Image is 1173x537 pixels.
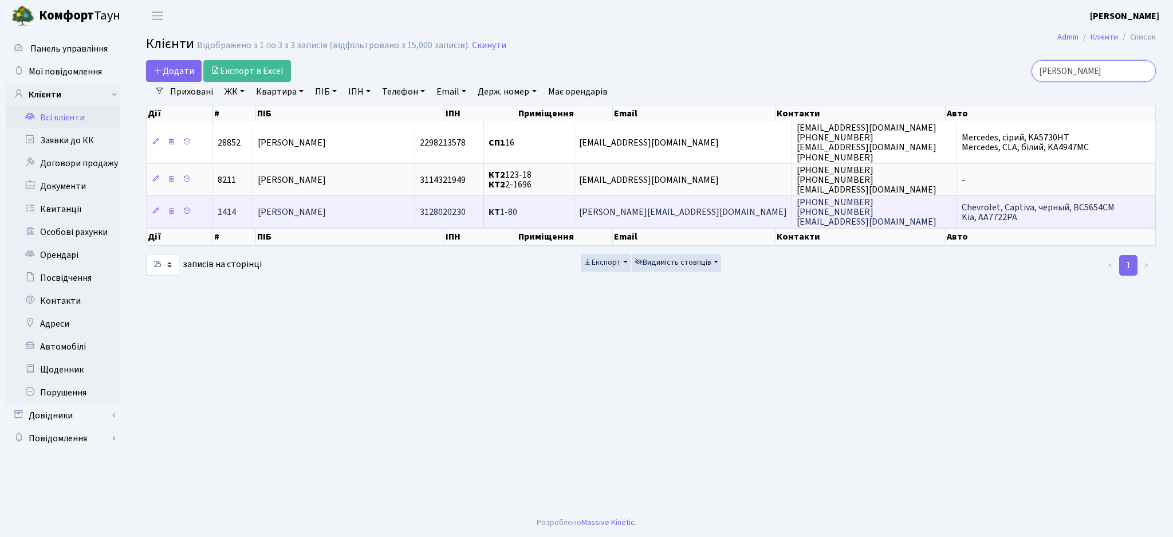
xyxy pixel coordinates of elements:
span: Додати [153,65,194,77]
span: Видимість стовпців [635,257,711,268]
a: Договори продажу [6,152,120,175]
button: Експорт [581,254,631,272]
span: Mercedes, сірий, KA5730HT Mercedes, CLA, білий, KA4947MC [962,131,1089,154]
a: Порушення [6,381,120,404]
span: Таун [39,6,120,26]
li: Список [1118,31,1156,44]
span: [PERSON_NAME] [258,206,326,218]
span: [PHONE_NUMBER] [PHONE_NUMBER] [EMAIL_ADDRESS][DOMAIN_NAME] [797,196,936,228]
select: записів на сторінці [146,254,179,276]
th: Приміщення [517,105,613,121]
span: - [962,174,965,186]
th: Приміщення [517,228,613,245]
a: Адреси [6,312,120,335]
a: Контакти [6,289,120,312]
th: Email [613,228,776,245]
span: Панель управління [30,42,108,55]
span: 1-80 [489,206,517,218]
a: Експорт в Excel [203,60,291,82]
a: Квитанції [6,198,120,221]
b: Комфорт [39,6,94,25]
a: Додати [146,60,202,82]
span: 1414 [218,206,236,218]
a: Орендарі [6,244,120,266]
img: logo.png [11,5,34,28]
span: 3128020230 [420,206,466,218]
span: Мої повідомлення [29,65,102,78]
a: 1 [1119,255,1137,276]
th: Дії [147,228,213,245]
button: Видимість стовпців [632,254,721,272]
a: Всі клієнти [6,106,120,129]
nav: breadcrumb [1040,25,1173,49]
a: Панель управління [6,37,120,60]
a: Клієнти [1091,31,1118,43]
th: # [213,105,256,121]
a: Email [432,82,471,101]
a: Особові рахунки [6,221,120,244]
div: Розроблено . [537,516,636,529]
a: Довідники [6,404,120,427]
a: Автомобілі [6,335,120,358]
a: Повідомлення [6,427,120,450]
a: Посвідчення [6,266,120,289]
a: Квартира [251,82,308,101]
a: Приховані [166,82,218,101]
span: Клієнти [146,34,194,54]
a: Документи [6,175,120,198]
input: Пошук... [1032,60,1156,82]
span: 8211 [218,174,236,186]
div: Відображено з 1 по 3 з 3 записів (відфільтровано з 15,000 записів). [197,40,470,51]
th: ІПН [444,228,517,245]
span: Експорт [584,257,621,268]
th: ПІБ [256,105,445,121]
a: ІПН [344,82,375,101]
th: # [213,228,256,245]
span: 123-18 2-1696 [489,168,532,191]
span: 16 [489,136,514,149]
th: Email [613,105,776,121]
a: Скинути [472,40,506,51]
span: [PERSON_NAME] [258,136,326,149]
a: Має орендарів [544,82,612,101]
th: Контакти [776,228,946,245]
b: КТ [489,206,500,218]
th: Дії [147,105,213,121]
span: [PHONE_NUMBER] [PHONE_NUMBER] [EMAIL_ADDRESS][DOMAIN_NAME] [797,164,936,196]
th: Контакти [776,105,946,121]
button: Переключити навігацію [143,6,172,25]
b: КТ2 [489,178,505,191]
label: записів на сторінці [146,254,262,276]
span: Chevrolet, Captiva, черный, ВС5654СМ Kia, AA7722PA [962,201,1115,224]
span: [EMAIL_ADDRESS][DOMAIN_NAME] [579,136,719,149]
span: 3114321949 [420,174,466,186]
span: 28852 [218,136,241,149]
th: ІПН [444,105,517,121]
a: Клієнти [6,83,120,106]
a: Заявки до КК [6,129,120,152]
a: ПІБ [310,82,341,101]
b: КТ2 [489,168,505,181]
b: СП1 [489,136,505,149]
a: Щоденник [6,358,120,381]
span: [PERSON_NAME] [258,174,326,186]
span: [EMAIL_ADDRESS][DOMAIN_NAME] [PHONE_NUMBER] [EMAIL_ADDRESS][DOMAIN_NAME] [PHONE_NUMBER] [797,121,936,163]
a: Massive Kinetic [581,516,635,528]
th: Авто [946,228,1156,245]
a: Admin [1057,31,1078,43]
th: ПІБ [256,228,445,245]
span: [EMAIL_ADDRESS][DOMAIN_NAME] [579,174,719,186]
span: [PERSON_NAME][EMAIL_ADDRESS][DOMAIN_NAME] [579,206,787,218]
span: 2298213578 [420,136,466,149]
a: Телефон [377,82,430,101]
a: ЖК [220,82,249,101]
a: Держ. номер [473,82,541,101]
th: Авто [946,105,1156,121]
b: [PERSON_NAME] [1090,10,1159,22]
a: [PERSON_NAME] [1090,9,1159,23]
a: Мої повідомлення [6,60,120,83]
